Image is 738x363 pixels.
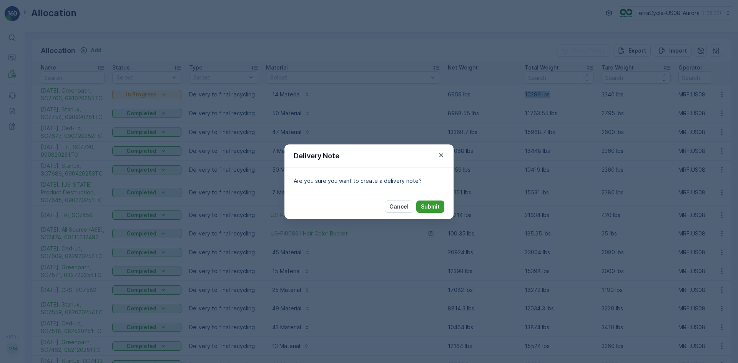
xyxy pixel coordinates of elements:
[421,203,440,211] p: Submit
[294,177,444,185] p: Are you sure you want to create a delivery note?
[416,201,444,213] button: Submit
[389,203,409,211] p: Cancel
[294,151,339,161] p: Delivery Note
[385,201,413,213] button: Cancel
